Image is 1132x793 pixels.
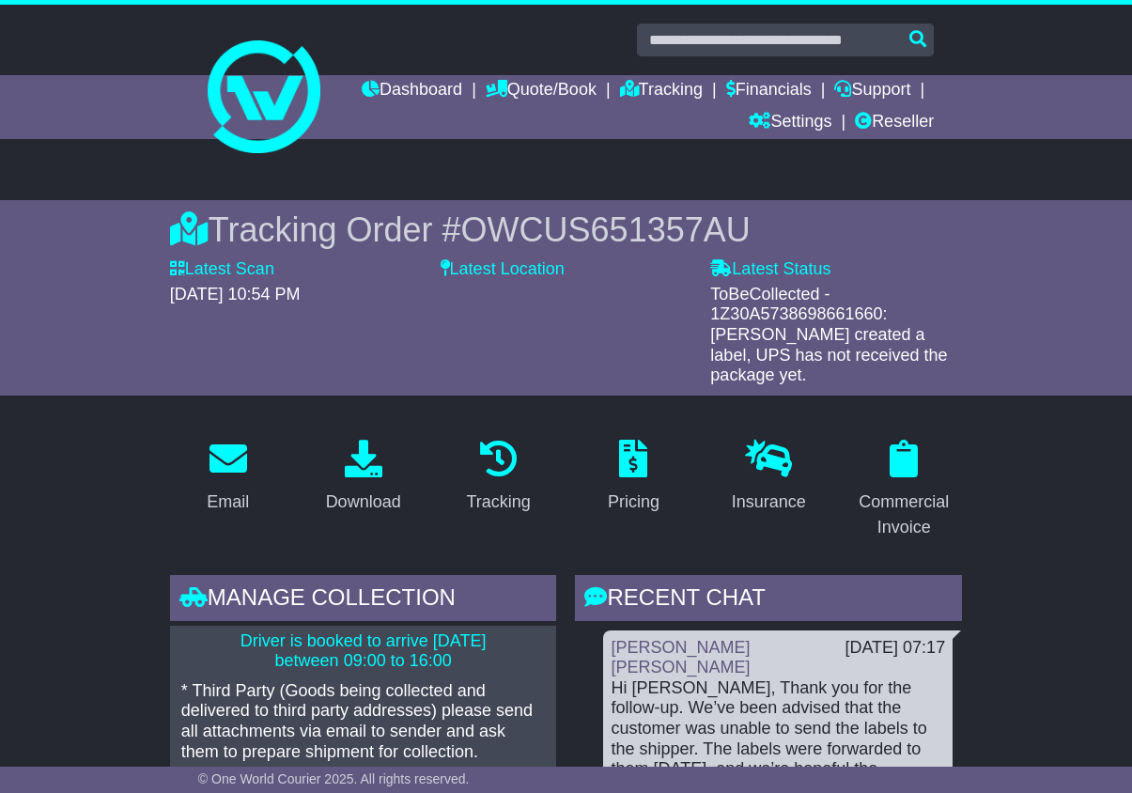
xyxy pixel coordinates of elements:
p: Driver is booked to arrive [DATE] between 09:00 to 16:00 [181,631,546,672]
a: Tracking [620,75,703,107]
a: Dashboard [362,75,462,107]
a: Download [314,433,413,521]
a: Reseller [855,107,934,139]
a: Tracking [454,433,542,521]
div: [DATE] 07:17 [845,638,945,659]
a: Insurance [720,433,818,521]
div: Manage collection [170,575,557,626]
div: RECENT CHAT [575,575,962,626]
a: Pricing [596,433,672,521]
span: [DATE] 10:54 PM [170,285,301,303]
p: * Third Party (Goods being collected and delivered to third party addresses) please send all atta... [181,681,546,762]
div: Tracking [466,490,530,515]
a: Support [834,75,910,107]
a: Financials [726,75,812,107]
label: Latest Status [710,259,830,280]
label: Latest Location [441,259,565,280]
a: Email [194,433,261,521]
div: Pricing [608,490,659,515]
div: Email [207,490,249,515]
span: © One World Courier 2025. All rights reserved. [198,771,470,786]
a: Commercial Invoice [845,433,962,547]
a: Quote/Book [486,75,597,107]
div: Insurance [732,490,806,515]
a: [PERSON_NAME] [PERSON_NAME] [611,638,750,677]
div: Commercial Invoice [858,490,950,540]
div: Tracking Order # [170,210,962,250]
span: OWCUS651357AU [461,210,751,249]
div: Download [326,490,401,515]
label: Latest Scan [170,259,274,280]
span: ToBeCollected - 1Z30A5738698661660: [PERSON_NAME] created a label, UPS has not received the packa... [710,285,947,384]
a: Settings [749,107,831,139]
